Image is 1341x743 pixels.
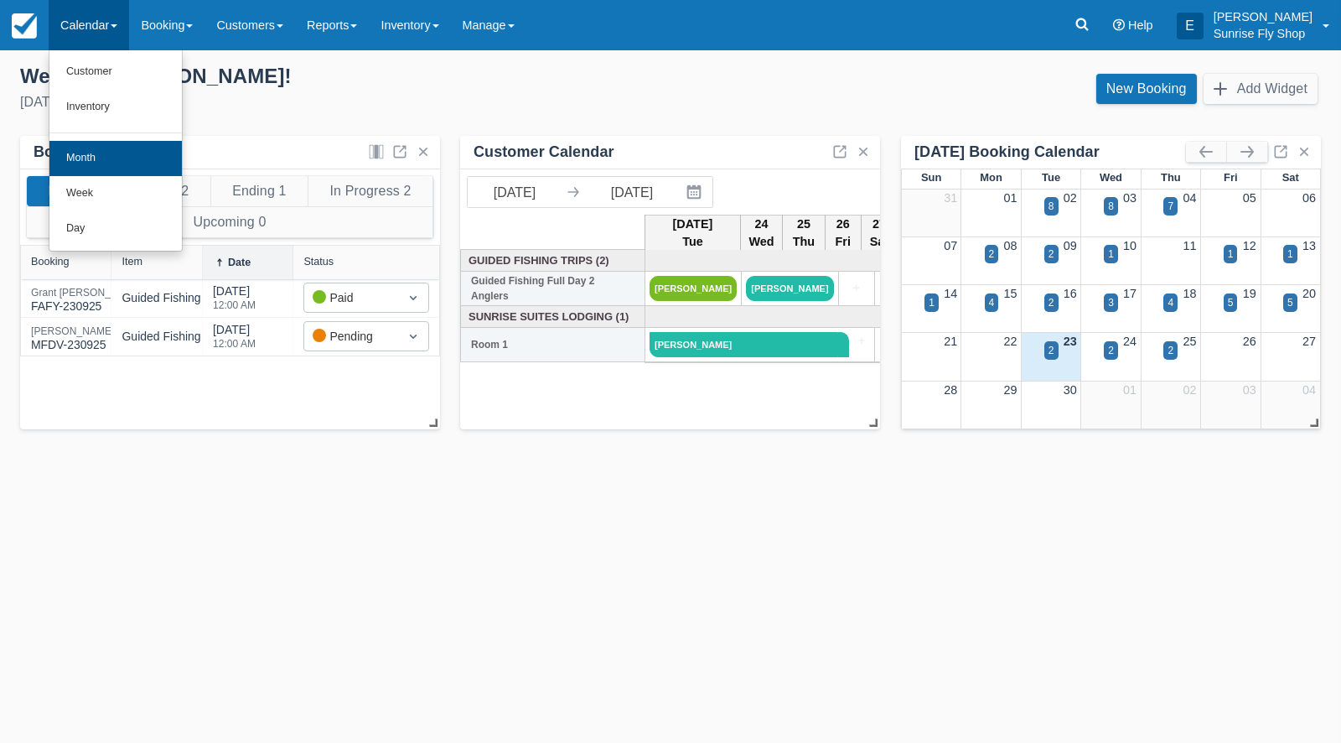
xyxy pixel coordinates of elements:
[313,288,390,307] div: Paid
[843,279,870,298] a: +
[879,336,906,355] a: +
[49,50,183,252] ul: Calendar
[27,207,432,237] button: Upcoming 0
[213,321,256,359] div: [DATE]
[1287,247,1293,262] div: 1
[303,256,334,268] div: Status
[1048,247,1054,262] div: 2
[1108,247,1114,262] div: 1
[1243,383,1256,397] a: 03
[1064,191,1077,205] a: 02
[1204,74,1318,104] button: Add Widget
[1228,295,1234,310] div: 5
[1128,18,1153,32] span: Help
[944,287,957,300] a: 14
[461,328,645,362] th: Room 1
[1108,295,1114,310] div: 3
[34,143,175,162] div: Bookings by Month
[1100,171,1122,184] span: Wed
[944,239,957,252] a: 07
[1214,25,1313,42] p: Sunrise Fly Shop
[213,339,256,349] div: 12:00 AM
[1123,335,1136,348] a: 24
[1287,295,1293,310] div: 5
[1228,247,1234,262] div: 1
[20,64,657,89] div: Welcome , [PERSON_NAME] !
[213,283,256,320] div: [DATE]
[122,289,299,307] div: Guided Fishing Full Day 2 Anglers
[12,13,37,39] img: checkfront-main-nav-mini-logo.png
[989,295,995,310] div: 4
[1161,171,1181,184] span: Thu
[20,92,657,112] div: [DATE]
[1064,383,1077,397] a: 30
[929,295,935,310] div: 1
[27,176,108,206] button: New 2
[645,215,741,252] th: [DATE] Tue
[49,211,182,247] a: Day
[740,215,782,252] th: 24 Wed
[1123,239,1136,252] a: 10
[1004,191,1017,205] a: 01
[980,171,1002,184] span: Mon
[465,309,641,325] a: Sunrise Suites Lodging (1)
[1064,335,1077,348] a: 23
[944,383,957,397] a: 28
[1302,383,1316,397] a: 04
[650,332,838,357] a: [PERSON_NAME]
[1004,239,1017,252] a: 08
[31,326,200,336] div: [PERSON_NAME] [PERSON_NAME]
[1168,343,1173,358] div: 2
[228,257,251,268] div: Date
[1243,335,1256,348] a: 26
[122,328,299,346] div: Guided Fishing Full Day 2 Anglers
[122,256,142,268] div: Item
[1123,383,1136,397] a: 01
[49,141,182,176] a: Month
[861,215,897,252] th: 27 Sat
[31,288,142,298] div: Grant [PERSON_NAME]
[1123,287,1136,300] a: 17
[31,333,200,340] a: [PERSON_NAME] [PERSON_NAME]MFDV-230925
[1048,295,1054,310] div: 2
[1243,191,1256,205] a: 05
[746,276,833,301] a: [PERSON_NAME]
[468,177,562,207] input: Start Date
[1108,343,1114,358] div: 2
[49,176,182,211] a: Week
[1214,8,1313,25] p: [PERSON_NAME]
[49,55,182,90] a: Customer
[1113,19,1125,31] i: Help
[921,171,941,184] span: Sun
[1096,74,1197,104] a: New Booking
[1243,287,1256,300] a: 19
[1183,191,1196,205] a: 04
[1302,335,1316,348] a: 27
[313,327,390,346] div: Pending
[465,252,641,268] a: Guided Fishing Trips (2)
[1004,287,1017,300] a: 15
[1004,383,1017,397] a: 29
[461,271,645,305] th: Guided Fishing Full Day 2 Anglers
[1177,13,1204,39] div: E
[213,300,256,310] div: 12:00 AM
[1183,287,1196,300] a: 18
[1168,295,1173,310] div: 4
[1302,287,1316,300] a: 20
[1282,171,1299,184] span: Sat
[944,191,957,205] a: 31
[31,256,70,268] div: Booking
[1243,239,1256,252] a: 12
[585,177,679,207] input: End Date
[1183,239,1196,252] a: 11
[405,289,422,306] span: Dropdown icon
[825,215,861,252] th: 26 Fri
[211,176,308,206] button: Ending 1
[783,215,825,252] th: 25 Thu
[838,332,870,351] a: +
[879,279,906,298] a: +
[1302,191,1316,205] a: 06
[914,143,1186,162] div: [DATE] Booking Calendar
[31,326,200,354] div: MFDV-230925
[1042,171,1060,184] span: Tue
